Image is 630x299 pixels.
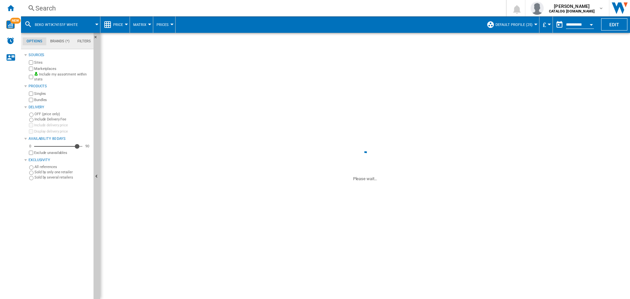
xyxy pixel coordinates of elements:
[531,2,544,15] img: profile.jpg
[10,18,21,24] span: NEW
[6,20,15,29] img: wise-card.svg
[549,3,595,10] span: [PERSON_NAME]
[549,9,595,13] b: CATALOG [DOMAIN_NAME]
[7,37,14,45] img: alerts-logo.svg
[35,4,489,13] div: Search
